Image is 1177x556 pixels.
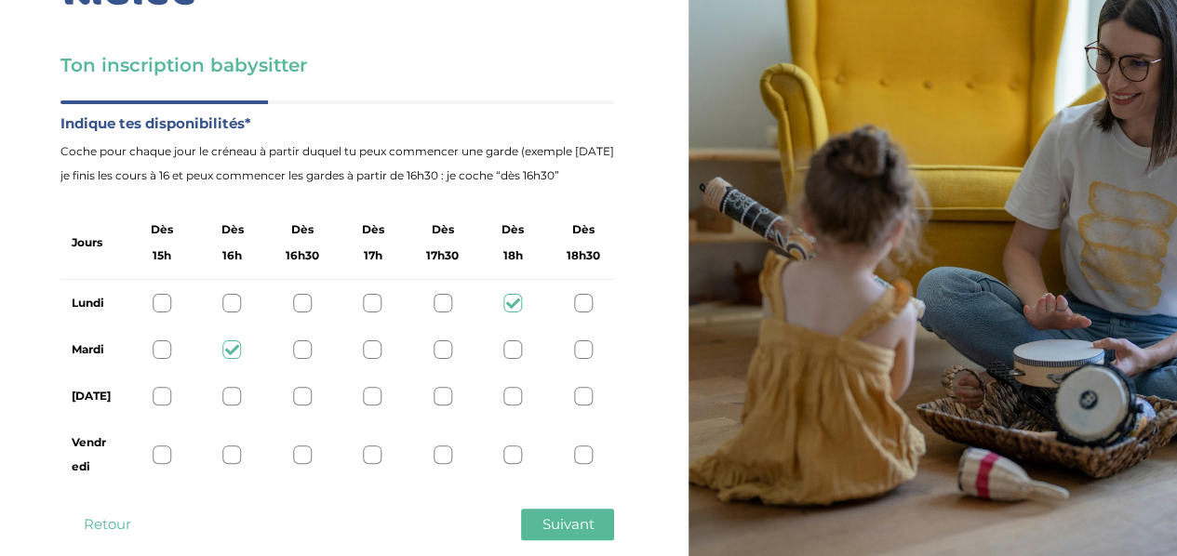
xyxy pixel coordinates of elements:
label: Vendredi [72,430,112,479]
span: Dès [151,218,173,242]
span: Coche pour chaque jour le créneau à partir duquel tu peux commencer une garde (exemple [DATE] je ... [60,139,614,188]
label: Lundi [72,291,112,315]
span: Suivant [542,515,594,533]
span: Dès [502,218,524,242]
span: 18h30 [567,244,600,268]
span: 16h30 [286,244,319,268]
label: Jours [72,231,102,255]
button: Retour [60,509,154,540]
label: Indique tes disponibilités* [60,112,614,136]
span: 18h [503,244,523,268]
button: Suivant [521,509,614,540]
label: [DATE] [72,384,112,408]
span: Dès [572,218,595,242]
label: Mardi [72,338,112,362]
span: Dès [432,218,454,242]
span: Dès [291,218,314,242]
span: Dès [361,218,383,242]
span: 16h [222,244,242,268]
h3: Ton inscription babysitter [60,52,614,78]
span: 17h30 [426,244,459,268]
span: Dès [221,218,244,242]
span: 17h [363,244,381,268]
span: 15h [153,244,171,268]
